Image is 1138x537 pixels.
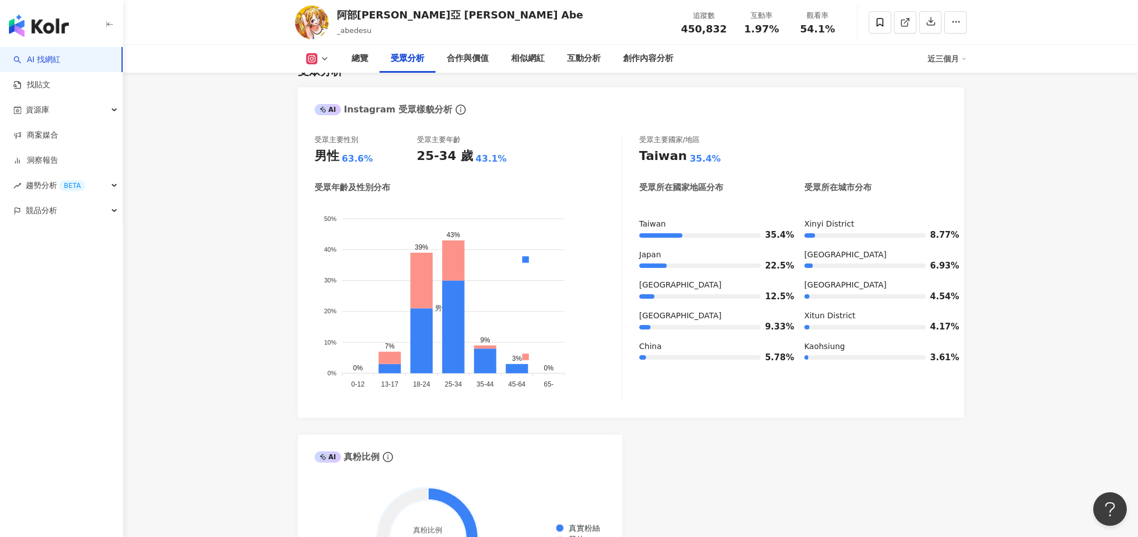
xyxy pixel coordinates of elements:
[352,52,368,65] div: 總覽
[804,249,947,261] div: [GEOGRAPHIC_DATA]
[804,219,947,230] div: Xinyi District
[13,182,21,190] span: rise
[639,341,782,352] div: China
[765,354,782,362] span: 5.78%
[800,23,835,35] span: 54.1%
[413,381,430,389] tspan: 18-24
[391,52,424,65] div: 受眾分析
[930,262,947,270] span: 6.93%
[315,148,339,165] div: 男性
[639,219,782,230] div: Taiwan
[444,381,462,389] tspan: 25-34
[930,323,947,331] span: 4.17%
[327,370,336,376] tspan: 0%
[639,182,723,194] div: 受眾所在國家地區分布
[476,153,507,165] div: 43.1%
[447,52,489,65] div: 合作與價值
[476,381,494,389] tspan: 35-44
[930,231,947,239] span: 8.77%
[804,310,947,322] div: Xitun District
[342,153,373,165] div: 63.6%
[315,135,358,145] div: 受眾主要性別
[324,339,336,346] tspan: 10%
[560,524,600,533] span: 真實粉絲
[744,23,779,35] span: 1.97%
[928,50,967,68] div: 近三個月
[315,182,390,194] div: 受眾年齡及性別分布
[337,8,583,22] div: 阿部[PERSON_NAME]亞 [PERSON_NAME] Abe
[1093,492,1127,526] iframe: Help Scout Beacon - Open
[295,6,329,39] img: KOL Avatar
[315,451,341,463] div: AI
[454,103,467,116] span: info-circle
[315,451,380,463] div: 真粉比例
[13,54,60,65] a: searchAI 找網紅
[797,10,839,21] div: 觀看率
[681,23,727,35] span: 450,832
[639,249,782,261] div: Japan
[511,52,545,65] div: 相似網紅
[765,323,782,331] span: 9.33%
[417,148,473,165] div: 25-34 歲
[9,15,69,37] img: logo
[315,104,341,115] div: AI
[417,135,461,145] div: 受眾主要年齡
[765,293,782,301] span: 12.5%
[324,277,336,284] tspan: 30%
[508,381,526,389] tspan: 45-64
[681,10,727,21] div: 追蹤數
[930,354,947,362] span: 3.61%
[639,310,782,322] div: [GEOGRAPHIC_DATA]
[804,182,872,194] div: 受眾所在城市分布
[351,381,364,389] tspan: 0-12
[381,381,398,389] tspan: 13-17
[639,135,700,145] div: 受眾主要國家/地區
[544,381,553,389] tspan: 65-
[324,308,336,315] tspan: 20%
[315,103,452,116] div: Instagram 受眾樣貌分析
[337,26,372,35] span: _abedesu
[804,341,947,352] div: Kaohsiung
[26,198,57,223] span: 競品分析
[804,280,947,291] div: [GEOGRAPHIC_DATA]
[13,79,50,91] a: 找貼文
[13,155,58,166] a: 洞察報告
[13,130,58,141] a: 商案媒合
[567,52,601,65] div: 互動分析
[26,97,49,123] span: 資源庫
[765,231,782,239] span: 35.4%
[690,153,721,165] div: 35.4%
[639,280,782,291] div: [GEOGRAPHIC_DATA]
[623,52,673,65] div: 創作內容分析
[324,246,336,253] tspan: 40%
[930,293,947,301] span: 4.54%
[26,173,85,198] span: 趨勢分析
[741,10,783,21] div: 互動率
[639,148,687,165] div: Taiwan
[427,304,448,312] span: 男性
[59,180,85,191] div: BETA
[324,215,336,222] tspan: 50%
[381,450,395,464] span: info-circle
[765,262,782,270] span: 22.5%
